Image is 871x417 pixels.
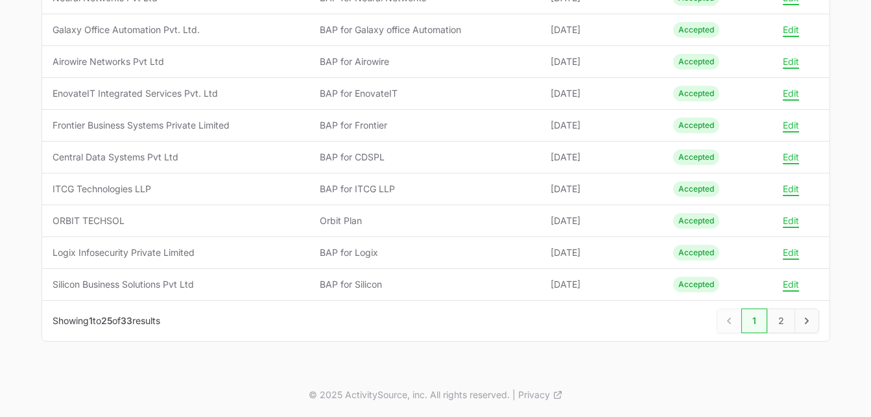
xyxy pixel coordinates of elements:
span: Orbit Plan [320,214,530,227]
span: | [512,388,516,401]
span: BAP for Logix [320,246,530,259]
span: Galaxy Office Automation Pvt. Ltd. [53,23,300,36]
a: 2 [767,309,795,333]
span: BAP for ITCG LLP [320,183,530,196]
span: BAP for Airowire [320,55,530,68]
span: [DATE] [551,151,652,164]
span: BAP for Frontier [320,119,530,132]
button: Edit [783,215,799,227]
span: BAP for CDSPL [320,151,530,164]
span: ORBIT TECHSOL [53,214,300,227]
button: Edit [783,247,799,259]
span: BAP for Galaxy office Automation [320,23,530,36]
span: ITCG Technologies LLP [53,183,300,196]
span: [DATE] [551,23,652,36]
span: 1 [89,315,93,326]
span: [DATE] [551,246,652,259]
a: Next [794,309,819,333]
span: [DATE] [551,87,652,100]
span: BAP for EnovateIT [320,87,530,100]
button: Edit [783,56,799,68]
span: BAP for Silicon [320,278,530,291]
span: [DATE] [551,214,652,227]
button: Edit [783,88,799,99]
span: Central Data Systems Pvt Ltd [53,151,300,164]
span: 25 [101,315,112,326]
a: Privacy [518,388,563,401]
span: [DATE] [551,55,652,68]
span: [DATE] [551,183,652,196]
span: Airowire Networks Pvt Ltd [53,55,300,68]
button: Edit [783,151,799,163]
button: Edit [783,24,799,36]
button: Edit [783,183,799,195]
span: Frontier Business Systems Private Limited [53,119,300,132]
span: [DATE] [551,119,652,132]
button: Edit [783,120,799,131]
span: Silicon Business Solutions Pvt Ltd [53,278,300,291]
span: Logix Infosecurity Private Limited [53,246,300,259]
a: 1 [741,309,767,333]
p: © 2025 ActivitySource, inc. All rights reserved. [309,388,510,401]
p: Showing to of results [53,314,160,327]
span: [DATE] [551,278,652,291]
button: Edit [783,279,799,290]
span: 33 [121,315,132,326]
span: EnovateIT Integrated Services Pvt. Ltd [53,87,300,100]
